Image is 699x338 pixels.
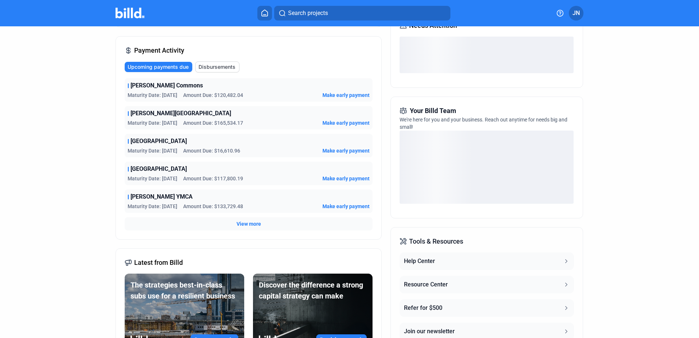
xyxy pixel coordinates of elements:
[404,257,435,266] div: Help Center
[128,175,177,182] span: Maturity Date: [DATE]
[183,119,243,127] span: Amount Due: $165,534.17
[131,192,193,201] span: [PERSON_NAME] YMCA
[322,147,370,154] button: Make early payment
[131,165,187,173] span: [GEOGRAPHIC_DATA]
[573,9,580,18] span: JN
[131,279,238,301] div: The strategies best-in-class subs use for a resilient business
[259,279,367,301] div: Discover the difference a strong capital strategy can make
[274,6,450,20] button: Search projects
[128,63,189,71] span: Upcoming payments due
[134,258,183,268] span: Latest from Billd
[409,236,463,247] span: Tools & Resources
[199,63,235,71] span: Disbursements
[404,304,442,312] div: Refer for $500
[400,276,574,293] button: Resource Center
[288,9,328,18] span: Search projects
[404,280,448,289] div: Resource Center
[131,137,187,146] span: [GEOGRAPHIC_DATA]
[183,91,243,99] span: Amount Due: $120,482.04
[410,106,456,116] span: Your Billd Team
[400,299,574,317] button: Refer for $500
[183,147,240,154] span: Amount Due: $16,610.96
[128,203,177,210] span: Maturity Date: [DATE]
[183,203,243,210] span: Amount Due: $133,729.48
[183,175,243,182] span: Amount Due: $117,800.19
[569,6,583,20] button: JN
[400,252,574,270] button: Help Center
[134,45,184,56] span: Payment Activity
[322,175,370,182] button: Make early payment
[128,147,177,154] span: Maturity Date: [DATE]
[400,37,574,73] div: loading
[116,8,144,18] img: Billd Company Logo
[404,327,455,336] div: Join our newsletter
[322,91,370,99] button: Make early payment
[125,62,192,72] button: Upcoming payments due
[237,220,261,228] button: View more
[131,109,231,118] span: [PERSON_NAME][GEOGRAPHIC_DATA]
[128,91,177,99] span: Maturity Date: [DATE]
[128,119,177,127] span: Maturity Date: [DATE]
[322,203,370,210] button: Make early payment
[131,81,203,90] span: [PERSON_NAME] Commons
[400,117,567,130] span: We're here for you and your business. Reach out anytime for needs big and small!
[322,119,370,127] button: Make early payment
[195,61,239,72] button: Disbursements
[400,131,574,204] div: loading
